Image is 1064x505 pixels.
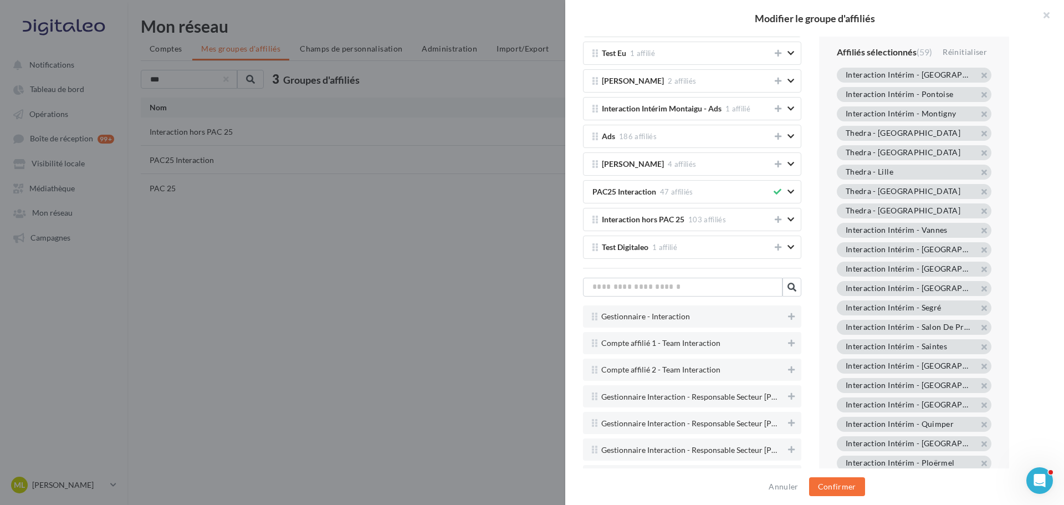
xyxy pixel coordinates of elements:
div: Thedra - [GEOGRAPHIC_DATA] [846,129,960,139]
span: Interaction hors PAC 25 [602,216,684,224]
div: Interaction Intérim - [GEOGRAPHIC_DATA] [846,401,974,411]
span: Gestionnaire Interaction - Responsable Secteur [PERSON_NAME] [601,446,779,458]
div: Interaction Intérim - Montigny [846,110,956,120]
span: Test Eu [602,49,626,58]
span: Interaction Intérim - [GEOGRAPHIC_DATA] [846,71,974,81]
span: [PERSON_NAME] [602,160,664,169]
span: Ads [602,132,615,141]
div: Thedra - [GEOGRAPHIC_DATA] [846,207,960,217]
div: Interaction Intérim - Saintes [846,343,947,353]
div: Thedra - [GEOGRAPHIC_DATA] [846,149,960,159]
span: 186 affiliés [619,132,657,141]
div: Thedra - [GEOGRAPHIC_DATA] [846,187,960,197]
span: 1 affilié [652,243,677,252]
span: (59) [917,47,932,57]
span: Test Digitaleo [602,243,648,252]
span: Interaction Intérim Montaigu - Ads [602,105,722,113]
div: Interaction Intérim - Quimper [846,420,954,430]
div: Interaction Intérim - [GEOGRAPHIC_DATA] [846,284,974,294]
div: Interaction Intérim - [GEOGRAPHIC_DATA] [846,362,974,372]
span: 47 affiliés [660,187,693,196]
div: Interaction Intérim - Ploërmel [846,459,955,469]
div: Réinitialiser [938,45,991,59]
div: Interaction Intérim - Pontoise [846,90,954,100]
span: Compte affilié 1 - Team Interaction [601,339,720,348]
span: PAC25 Interaction [592,188,656,196]
div: Thedra - Lille [846,168,893,178]
div: Interaction Intérim - [GEOGRAPHIC_DATA] [846,265,974,275]
h2: Modifier le groupe d'affiliés [583,13,1046,23]
div: Interaction Intérim - Vannes [846,226,948,236]
span: Gestionnaire Interaction - Responsable Secteur [PERSON_NAME] [601,393,779,405]
span: 1 affilié [725,104,750,113]
span: Gestionnaire Interaction - Responsable Secteur [PERSON_NAME] [601,420,779,432]
span: 2 affiliés [668,76,696,85]
span: 4 affiliés [668,160,696,169]
div: Interaction Intérim - Segré [846,304,941,314]
button: Confirmer [809,477,865,496]
span: Gestionnaire - Interaction [601,313,690,321]
span: [PERSON_NAME] [602,77,664,85]
span: 1 affilié [630,49,655,58]
div: Interaction Intérim - [GEOGRAPHIC_DATA] [846,440,974,450]
div: Interaction Intérim - [GEOGRAPHIC_DATA] [846,381,974,391]
span: 103 affiliés [688,215,726,224]
button: Annuler [764,480,802,493]
div: Interaction Intérim - [GEOGRAPHIC_DATA] [846,246,974,256]
iframe: Intercom live chat [1026,467,1053,494]
div: Affiliés sélectionnés [837,48,932,57]
span: Interaction Intérim - Salon De Provence [846,323,974,333]
span: Compte affilié 2 - Team Interaction [601,366,720,374]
